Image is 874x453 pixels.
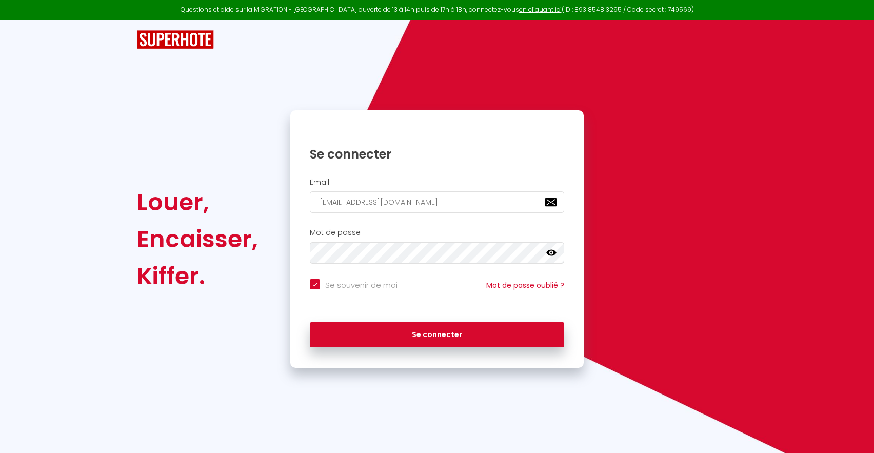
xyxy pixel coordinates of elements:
img: SuperHote logo [137,30,214,49]
h1: Se connecter [310,146,564,162]
div: Kiffer. [137,258,258,294]
input: Ton Email [310,191,564,213]
a: en cliquant ici [519,5,562,14]
button: Se connecter [310,322,564,348]
div: Louer, [137,184,258,221]
a: Mot de passe oublié ? [486,280,564,290]
h2: Email [310,178,564,187]
div: Encaisser, [137,221,258,258]
h2: Mot de passe [310,228,564,237]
